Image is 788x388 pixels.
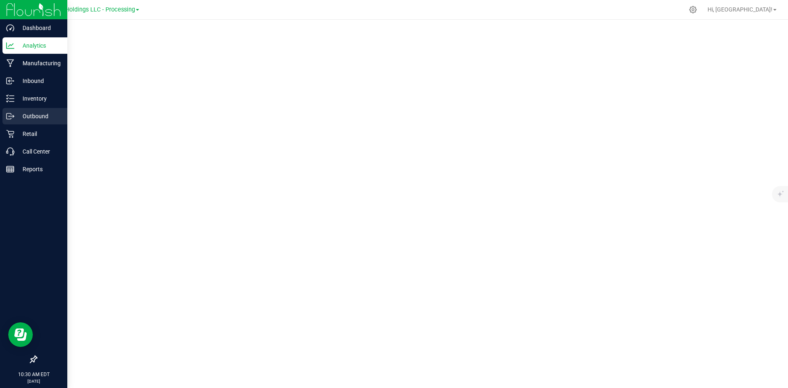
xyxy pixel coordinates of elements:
[14,23,64,33] p: Dashboard
[14,58,64,68] p: Manufacturing
[708,6,772,13] span: Hi, [GEOGRAPHIC_DATA]!
[6,147,14,156] inline-svg: Call Center
[4,371,64,378] p: 10:30 AM EDT
[6,24,14,32] inline-svg: Dashboard
[14,94,64,103] p: Inventory
[6,41,14,50] inline-svg: Analytics
[14,111,64,121] p: Outbound
[6,94,14,103] inline-svg: Inventory
[14,147,64,156] p: Call Center
[28,6,135,13] span: Riviera Creek Holdings LLC - Processing
[688,6,698,14] div: Manage settings
[6,77,14,85] inline-svg: Inbound
[6,165,14,173] inline-svg: Reports
[6,59,14,67] inline-svg: Manufacturing
[14,41,64,51] p: Analytics
[6,112,14,120] inline-svg: Outbound
[6,130,14,138] inline-svg: Retail
[14,164,64,174] p: Reports
[8,322,33,347] iframe: Resource center
[14,129,64,139] p: Retail
[14,76,64,86] p: Inbound
[4,378,64,384] p: [DATE]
